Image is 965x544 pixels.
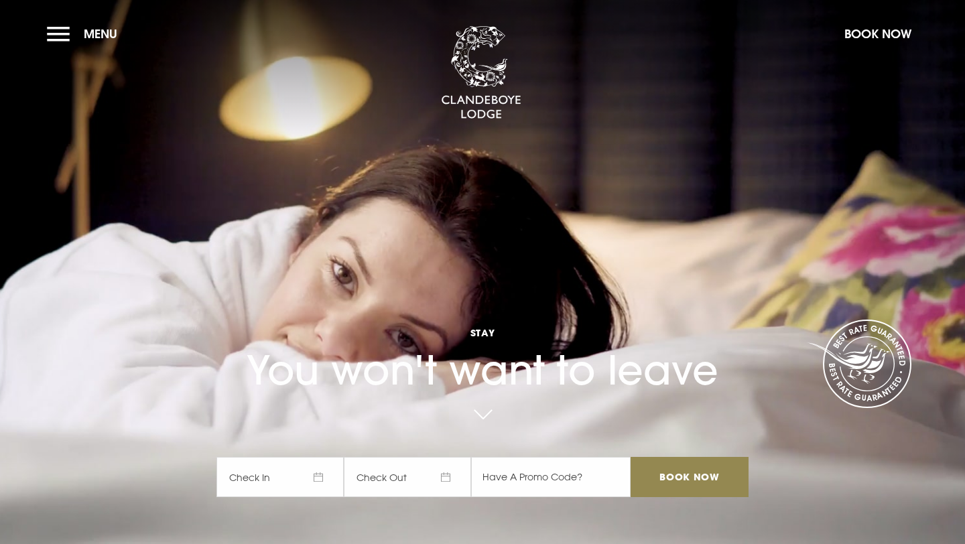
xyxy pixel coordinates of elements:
span: Check In [216,457,344,497]
span: Stay [216,326,749,339]
img: Clandeboye Lodge [441,26,521,120]
button: Menu [47,19,124,48]
input: Have A Promo Code? [471,457,631,497]
span: Check Out [344,457,471,497]
button: Book Now [838,19,918,48]
input: Book Now [631,457,749,497]
span: Menu [84,26,117,42]
h1: You won't want to leave [216,291,749,394]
